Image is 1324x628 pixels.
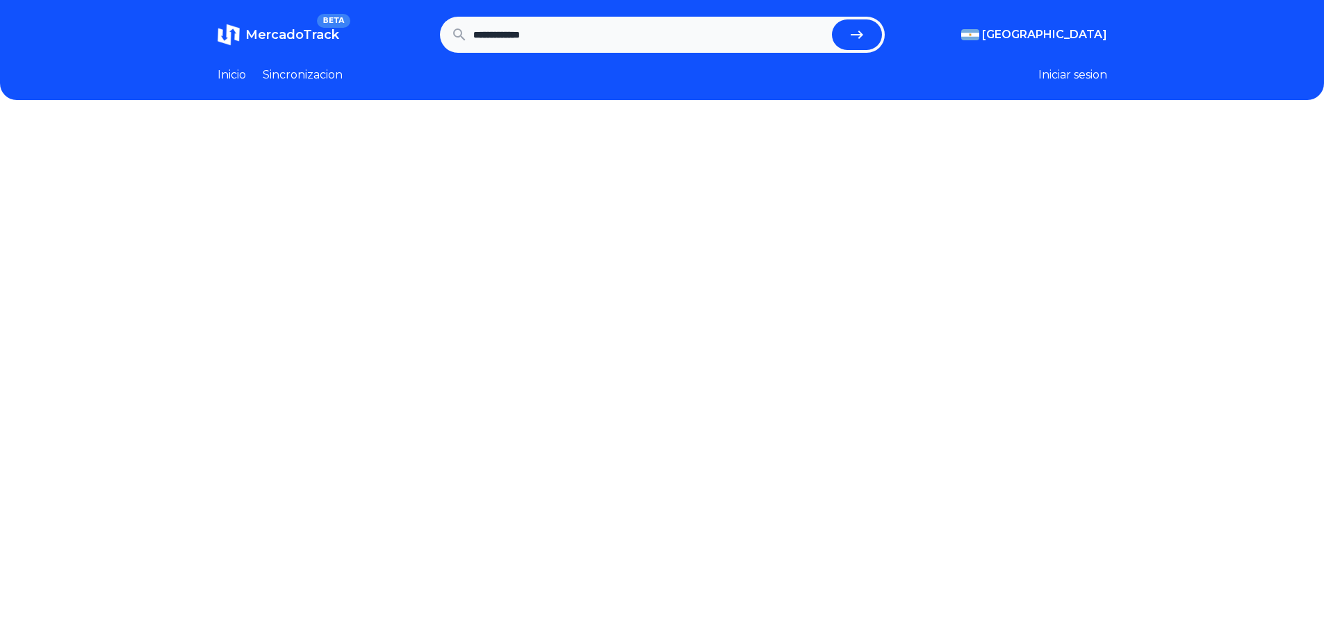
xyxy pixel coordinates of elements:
img: MercadoTrack [218,24,240,46]
a: MercadoTrackBETA [218,24,339,46]
a: Inicio [218,67,246,83]
button: [GEOGRAPHIC_DATA] [961,26,1107,43]
span: BETA [317,14,350,28]
button: Iniciar sesion [1038,67,1107,83]
a: Sincronizacion [263,67,343,83]
span: [GEOGRAPHIC_DATA] [982,26,1107,43]
span: MercadoTrack [245,27,339,42]
img: Argentina [961,29,979,40]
